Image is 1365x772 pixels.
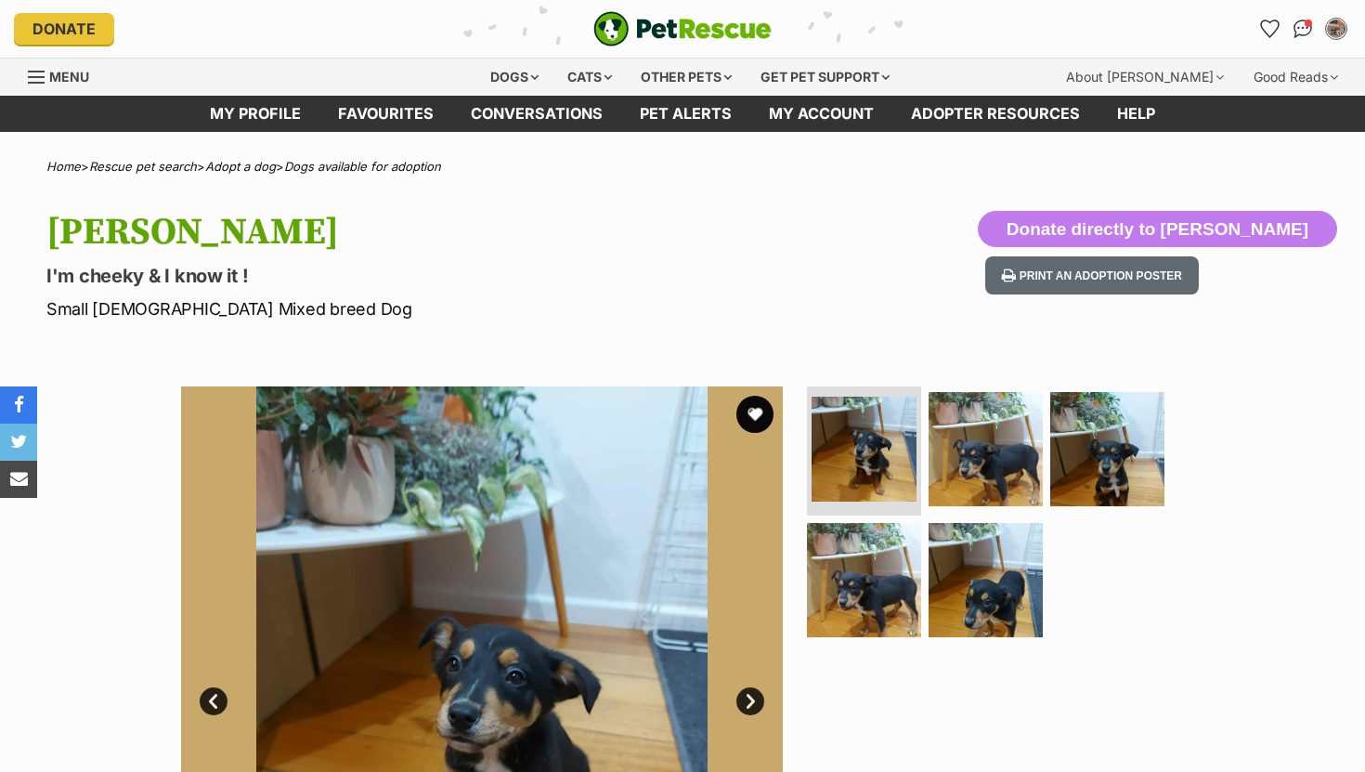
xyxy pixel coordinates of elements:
[284,159,441,174] a: Dogs available for adoption
[554,59,625,96] div: Cats
[736,687,764,715] a: Next
[1288,14,1318,44] a: Conversations
[1053,59,1237,96] div: About [PERSON_NAME]
[46,211,832,254] h1: [PERSON_NAME]
[49,69,89,85] span: Menu
[1321,14,1351,44] button: My account
[200,687,227,715] a: Prev
[1327,20,1345,38] img: Philippa Sheehan profile pic
[319,96,452,132] a: Favourites
[812,397,916,502] img: Photo of Bobby
[1050,392,1164,506] img: Photo of Bobby
[628,59,745,96] div: Other pets
[452,96,621,132] a: conversations
[191,96,319,132] a: My profile
[46,263,832,289] p: I'm cheeky & I know it !
[593,11,772,46] a: PetRescue
[46,159,81,174] a: Home
[892,96,1098,132] a: Adopter resources
[807,523,921,637] img: Photo of Bobby
[46,296,832,321] p: Small [DEMOGRAPHIC_DATA] Mixed breed Dog
[477,59,552,96] div: Dogs
[1254,14,1284,44] a: Favourites
[14,13,114,45] a: Donate
[1254,14,1351,44] ul: Account quick links
[985,256,1199,294] button: Print an adoption poster
[929,523,1043,637] img: Photo of Bobby
[593,11,772,46] img: logo-e224e6f780fb5917bec1dbf3a21bbac754714ae5b6737aabdf751b685950b380.svg
[750,96,892,132] a: My account
[978,211,1337,248] button: Donate directly to [PERSON_NAME]
[205,159,276,174] a: Adopt a dog
[929,392,1043,506] img: Photo of Bobby
[1241,59,1351,96] div: Good Reads
[89,159,197,174] a: Rescue pet search
[1293,20,1313,38] img: chat-41dd97257d64d25036548639549fe6c8038ab92f7586957e7f3b1b290dea8141.svg
[747,59,903,96] div: Get pet support
[736,396,773,433] button: favourite
[28,59,102,92] a: Menu
[1098,96,1174,132] a: Help
[621,96,750,132] a: Pet alerts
